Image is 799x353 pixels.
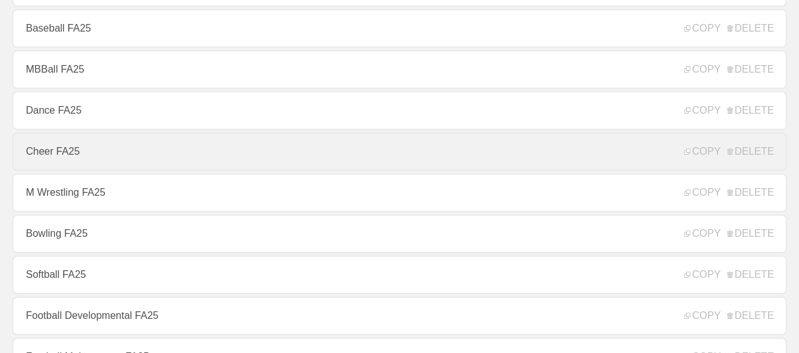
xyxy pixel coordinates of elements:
a: Cheer FA25 [13,133,786,171]
span: DELETE [727,269,774,280]
a: Baseball FA25 [13,9,786,47]
span: DELETE [727,105,774,116]
a: M Wrestling FA25 [13,174,786,212]
span: COPY [684,23,720,34]
span: DELETE [727,228,774,239]
span: COPY [684,228,720,239]
span: DELETE [727,310,774,321]
a: Dance FA25 [13,92,786,129]
span: COPY [684,269,720,280]
a: Bowling FA25 [13,215,786,253]
span: COPY [684,310,720,321]
span: COPY [684,146,720,157]
a: Softball FA25 [13,256,786,294]
span: DELETE [727,23,774,34]
iframe: Chat Widget [736,292,799,353]
span: DELETE [727,146,774,157]
a: Football Developmental FA25 [13,297,786,335]
a: MBBall FA25 [13,51,786,88]
span: COPY [684,105,720,116]
span: DELETE [727,64,774,75]
span: COPY [684,187,720,198]
span: COPY [684,64,720,75]
span: DELETE [727,187,774,198]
